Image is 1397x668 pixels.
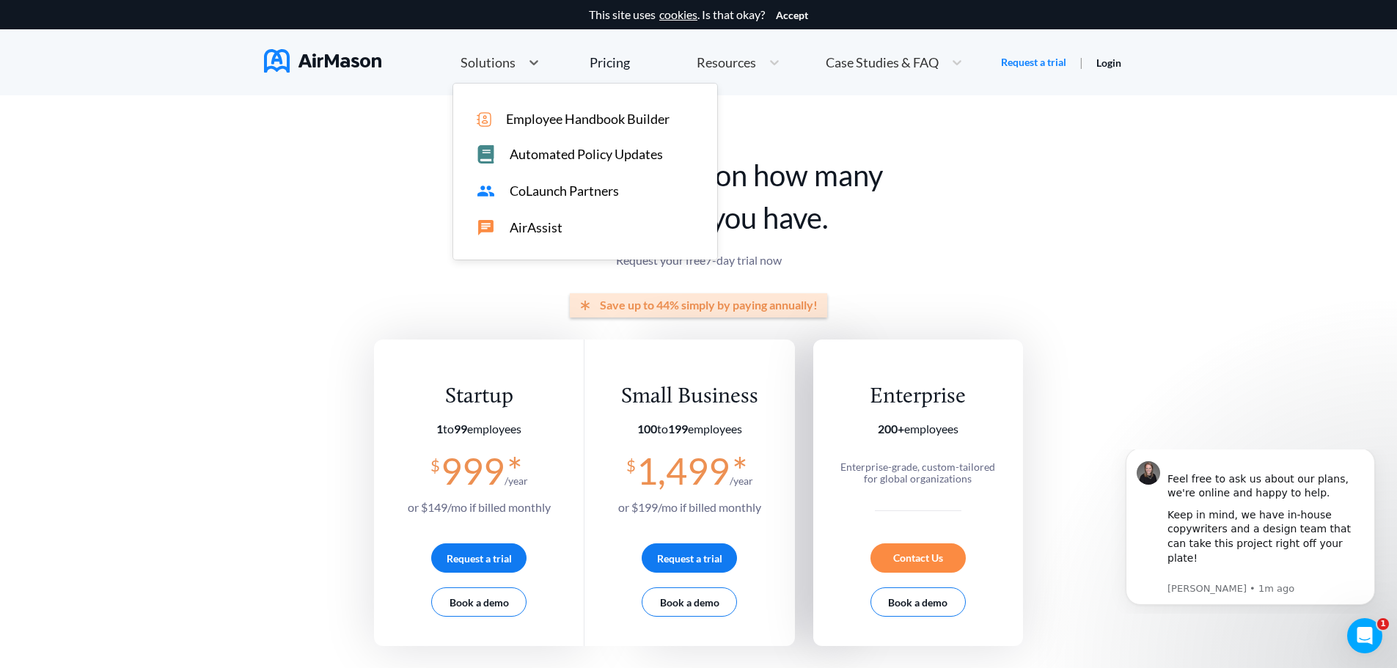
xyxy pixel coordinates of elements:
b: 99 [454,422,467,436]
iframe: Intercom live chat [1347,618,1382,653]
section: employees [618,422,761,436]
b: 100 [637,422,657,436]
span: $ [626,450,636,474]
button: Book a demo [642,587,737,617]
button: Book a demo [431,587,527,617]
span: 999 [441,449,505,493]
div: Keep in mind, we have in-house copywriters and a design team that can take this project right off... [64,59,260,131]
p: Request your free 7 -day trial now [374,254,1023,267]
span: Employee Handbook Builder [506,111,670,127]
span: Resources [697,56,756,69]
b: 199 [668,422,688,436]
button: Request a trial [642,543,737,573]
img: AirMason Logo [264,49,381,73]
b: 1 [436,422,443,436]
div: Startup [408,383,551,411]
p: Message from Holly, sent 1m ago [64,133,260,146]
a: cookies [659,8,697,21]
button: Request a trial [431,543,527,573]
div: Small Business [618,383,761,411]
div: Enterprise [833,383,1002,411]
img: Profile image for Holly [33,12,56,35]
div: Feel free to ask us about our plans, we're online and happy to help. [64,8,260,51]
span: to [637,422,688,436]
iframe: Intercom notifications message [1104,449,1397,614]
span: 1 [1377,618,1389,630]
button: Book a demo [870,587,966,617]
div: Contact Us [870,543,966,573]
span: or $ 199 /mo if billed monthly [618,500,761,514]
a: Login [1096,56,1121,69]
img: icon [477,112,491,127]
span: Automated Policy Updates [510,147,663,162]
section: employees [408,422,551,436]
span: Case Studies & FAQ [826,56,939,69]
span: to [436,422,467,436]
b: 200+ [878,422,904,436]
section: employees [833,422,1002,436]
h1: Pricing is based on how many employees you have. [374,154,1023,239]
span: | [1079,55,1083,69]
button: Accept cookies [776,10,808,21]
span: $ [430,450,440,474]
a: Pricing [590,49,630,76]
span: Enterprise-grade, custom-tailored for global organizations [840,460,995,485]
span: 1,499 [637,449,730,493]
a: Request a trial [1001,55,1066,70]
div: Pricing [590,56,630,69]
span: Solutions [461,56,516,69]
div: Message content [64,8,260,131]
span: AirAssist [510,220,562,235]
span: or $ 149 /mo if billed monthly [408,500,551,514]
span: Save up to 44% simply by paying annually! [600,298,818,312]
span: CoLaunch Partners [510,183,619,199]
